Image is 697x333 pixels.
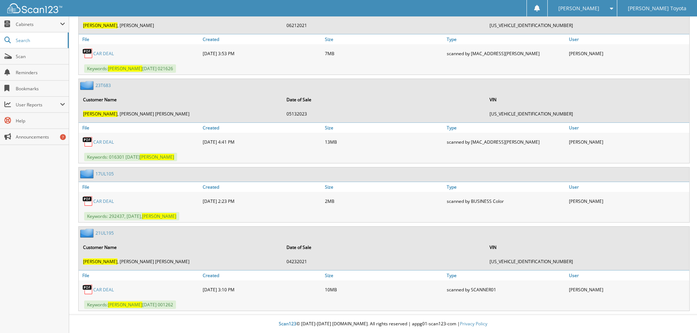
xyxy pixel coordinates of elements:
div: 13MB [323,135,445,149]
img: folder2.png [80,169,95,178]
td: 04232021 [283,256,486,268]
a: User [567,123,689,133]
span: [PERSON_NAME] [83,258,117,265]
span: Reminders [16,69,65,76]
th: VIN [486,92,689,107]
span: [PERSON_NAME] [140,154,174,160]
a: Size [323,123,445,133]
div: [PERSON_NAME] [567,194,689,208]
span: Scan123 [279,321,296,327]
a: Privacy Policy [460,321,487,327]
th: Customer Name [79,240,282,255]
a: CAR DEAL [93,139,114,145]
div: [PERSON_NAME] [567,46,689,61]
span: Keywords: [DATE] 021626 [84,64,176,73]
a: User [567,182,689,192]
span: Keywords: 292437, [DATE], [84,212,179,220]
span: [PERSON_NAME] Toyota [628,6,686,11]
a: Type [445,123,567,133]
td: 06212021 [283,19,486,31]
span: Bookmarks [16,86,65,92]
div: [PERSON_NAME] [567,282,689,297]
td: 05132023 [283,108,486,120]
a: Size [323,270,445,280]
img: PDF.png [82,196,93,207]
a: File [79,182,201,192]
div: scanned by [MAC_ADDRESS][PERSON_NAME] [445,46,567,61]
div: 10MB [323,282,445,297]
div: [DATE] 2:23 PM [201,194,323,208]
th: Customer Name [79,92,282,107]
iframe: Chat Widget [660,298,697,333]
th: VIN [486,240,689,255]
td: , [PERSON_NAME] [PERSON_NAME] [79,256,282,268]
span: Keywords: [DATE] 001262 [84,300,176,309]
div: 7MB [323,46,445,61]
span: Search [16,37,64,43]
a: Size [323,182,445,192]
td: , [PERSON_NAME] [PERSON_NAME] [79,108,282,120]
span: Announcements [16,134,65,140]
a: CAR DEAL [93,50,114,57]
a: 17UL105 [95,171,114,177]
div: scanned by BUSINESS Color [445,194,567,208]
a: Type [445,270,567,280]
div: scanned by [MAC_ADDRESS][PERSON_NAME] [445,135,567,149]
span: User Reports [16,102,60,108]
td: [US_VEHICLE_IDENTIFICATION_NUMBER] [486,108,689,120]
a: Created [201,270,323,280]
a: User [567,270,689,280]
span: Keywords: 016301 [DATE] [84,153,177,161]
span: Help [16,118,65,124]
a: CAR DEAL [93,198,114,204]
a: Type [445,34,567,44]
a: Created [201,123,323,133]
a: CAR DEAL [93,287,114,293]
div: [PERSON_NAME] [567,135,689,149]
a: 21UL195 [95,230,114,236]
img: PDF.png [82,48,93,59]
a: Created [201,34,323,44]
td: , [PERSON_NAME] [79,19,282,31]
span: [PERSON_NAME] [83,111,117,117]
th: Date of Sale [283,92,486,107]
div: scanned by SCANNER01 [445,282,567,297]
div: 2MB [323,194,445,208]
a: User [567,34,689,44]
th: Date of Sale [283,240,486,255]
a: Created [201,182,323,192]
a: 23T683 [95,82,111,88]
a: Size [323,34,445,44]
div: [DATE] 3:53 PM [201,46,323,61]
div: © [DATE]-[DATE] [DOMAIN_NAME]. All rights reserved | appg01-scan123-com | [69,315,697,333]
a: File [79,34,201,44]
a: File [79,123,201,133]
img: PDF.png [82,284,93,295]
img: folder2.png [80,228,95,238]
a: Type [445,182,567,192]
span: [PERSON_NAME] [108,65,142,72]
span: [PERSON_NAME] [108,302,142,308]
a: File [79,270,201,280]
td: [US_VEHICLE_IDENTIFICATION_NUMBER] [486,19,689,31]
span: [PERSON_NAME] [83,22,117,29]
div: 7 [60,134,66,140]
span: Cabinets [16,21,60,27]
span: Scan [16,53,65,60]
img: PDF.png [82,136,93,147]
img: scan123-logo-white.svg [7,3,62,13]
span: [PERSON_NAME] [558,6,599,11]
div: [DATE] 3:10 PM [201,282,323,297]
img: folder2.png [80,81,95,90]
span: [PERSON_NAME] [142,213,176,219]
td: [US_VEHICLE_IDENTIFICATION_NUMBER] [486,256,689,268]
div: [DATE] 4:41 PM [201,135,323,149]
